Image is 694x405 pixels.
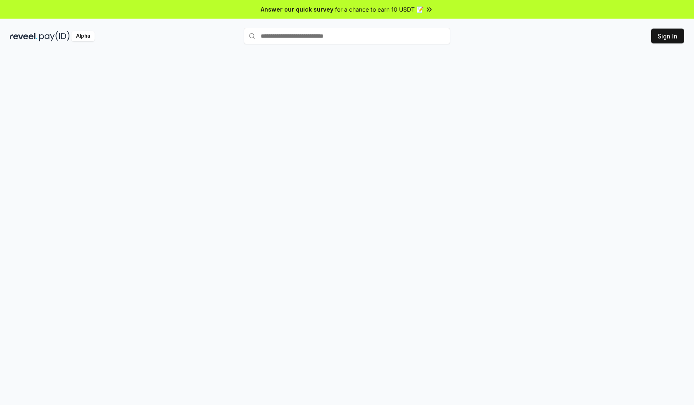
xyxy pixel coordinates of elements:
[261,5,333,14] span: Answer our quick survey
[71,31,95,41] div: Alpha
[335,5,423,14] span: for a chance to earn 10 USDT 📝
[10,31,38,41] img: reveel_dark
[39,31,70,41] img: pay_id
[651,29,684,43] button: Sign In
